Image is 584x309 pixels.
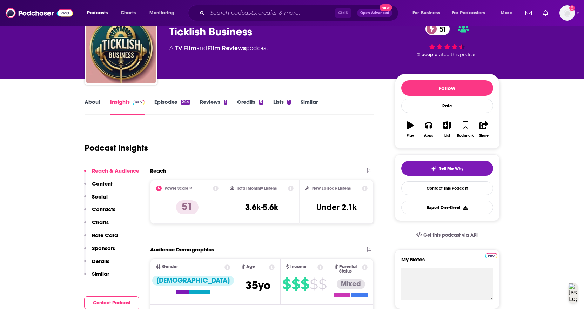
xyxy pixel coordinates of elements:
p: Similar [92,270,109,277]
a: InsightsPodchaser Pro [110,99,145,115]
span: Age [246,264,255,269]
span: Monitoring [149,8,174,18]
div: 51 2 peoplerated this podcast [395,18,500,62]
span: Tell Me Why [439,166,463,172]
button: Export One-Sheet [401,201,493,214]
button: open menu [82,7,117,19]
span: Parental Status [339,264,361,274]
button: tell me why sparkleTell Me Why [401,161,493,176]
h2: Total Monthly Listens [237,186,277,191]
span: Get this podcast via API [423,232,478,238]
div: Play [407,134,414,138]
p: Charts [92,219,109,226]
img: Podchaser Pro [485,253,497,258]
a: Contact This Podcast [401,181,493,195]
span: Open Advanced [360,11,389,15]
span: Ctrl K [335,8,351,18]
button: Content [84,180,113,193]
a: Show notifications dropdown [540,7,551,19]
div: Search podcasts, credits, & more... [195,5,405,21]
span: Gender [162,264,178,269]
p: 51 [176,200,199,214]
button: Show profile menu [559,5,575,21]
div: 5 [259,100,263,105]
h2: Power Score™ [165,186,192,191]
div: Share [479,134,489,138]
h2: New Episode Listens [312,186,351,191]
img: tell me why sparkle [431,166,436,172]
span: $ [310,278,318,290]
div: Rate [401,99,493,113]
h2: Reach [150,167,166,174]
button: Rate Card [84,232,118,245]
p: Social [92,193,108,200]
span: rated this podcast [437,52,478,57]
p: Details [92,258,109,264]
button: List [438,117,456,142]
button: open menu [447,7,496,19]
div: Mixed [337,279,365,289]
img: Podchaser - Follow, Share and Rate Podcasts [6,6,73,20]
span: $ [291,278,300,290]
button: open menu [145,7,183,19]
button: Contacts [84,206,115,219]
button: Bookmark [456,117,475,142]
a: Get this podcast via API [411,227,484,244]
h3: 3.6k-5.6k [245,202,278,213]
span: Income [290,264,307,269]
a: TV [175,45,182,52]
button: Similar [84,270,109,283]
button: Apps [419,117,438,142]
button: Reach & Audience [84,167,139,180]
button: Sponsors [84,245,115,258]
img: Podchaser Pro [133,100,145,105]
a: Similar [301,99,318,115]
svg: Add a profile image [569,5,575,11]
button: Open AdvancedNew [357,9,392,17]
span: $ [301,278,309,290]
span: , [182,45,183,52]
button: open menu [408,7,449,19]
label: My Notes [401,256,493,268]
div: 244 [181,100,190,105]
span: For Business [412,8,440,18]
img: Ticklish Business [86,13,156,83]
div: 1 [224,100,227,105]
button: Follow [401,80,493,96]
span: $ [318,278,327,290]
p: Sponsors [92,245,115,251]
span: Logged in as RebRoz5 [559,5,575,21]
p: Rate Card [92,232,118,239]
span: 2 people [417,52,437,57]
div: Bookmark [457,134,474,138]
div: 1 [287,100,291,105]
p: Reach & Audience [92,167,139,174]
h3: Under 2.1k [316,202,357,213]
span: For Podcasters [452,8,485,18]
span: 51 [432,23,450,35]
a: Lists1 [273,99,291,115]
h2: Audience Demographics [150,246,214,253]
a: Episodes244 [154,99,190,115]
a: Pro website [485,252,497,258]
a: Charts [116,7,140,19]
div: Apps [424,134,433,138]
div: [DEMOGRAPHIC_DATA] [152,276,234,286]
a: 51 [425,23,450,35]
span: Podcasts [87,8,108,18]
button: Charts [84,219,109,232]
span: $ [282,278,291,290]
h1: Podcast Insights [85,143,148,153]
p: Contacts [92,206,115,213]
button: Play [401,117,419,142]
span: New [380,4,392,11]
button: Social [84,193,108,206]
div: A podcast [169,44,268,53]
div: List [444,134,450,138]
button: open menu [496,7,521,19]
button: Details [84,258,109,271]
a: Show notifications dropdown [523,7,535,19]
a: Credits5 [237,99,263,115]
